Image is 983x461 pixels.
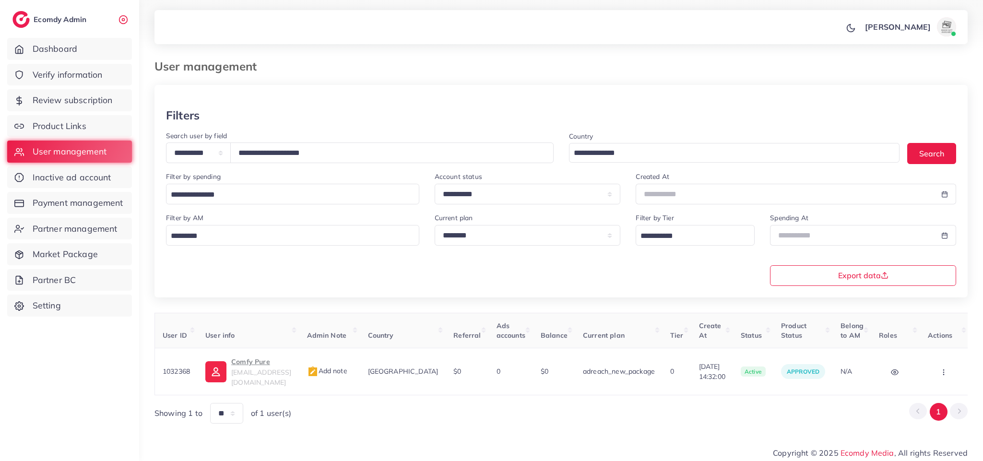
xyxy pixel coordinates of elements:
[166,108,200,122] h3: Filters
[670,367,674,376] span: 0
[569,143,900,163] div: Search for option
[570,146,888,161] input: Search for option
[33,274,76,286] span: Partner BC
[205,361,226,382] img: ic-user-info.36bf1079.svg
[7,115,132,137] a: Product Links
[453,367,461,376] span: $0
[453,331,481,340] span: Referral
[33,69,103,81] span: Verify information
[541,367,548,376] span: $0
[497,367,500,376] span: 0
[841,321,864,340] span: Belong to AM
[773,447,968,459] span: Copyright © 2025
[205,331,235,340] span: User info
[368,367,438,376] span: [GEOGRAPHIC_DATA]
[636,213,674,223] label: Filter by Tier
[7,166,132,189] a: Inactive ad account
[7,64,132,86] a: Verify information
[166,184,419,204] div: Search for option
[7,243,132,265] a: Market Package
[787,368,819,375] span: approved
[435,172,482,181] label: Account status
[205,356,291,387] a: Comfy Pure[EMAIL_ADDRESS][DOMAIN_NAME]
[33,171,111,184] span: Inactive ad account
[154,408,202,419] span: Showing 1 to
[163,331,187,340] span: User ID
[741,366,766,377] span: active
[33,299,61,312] span: Setting
[636,172,669,181] label: Created At
[879,331,897,340] span: Roles
[435,213,473,223] label: Current plan
[166,213,203,223] label: Filter by AM
[699,362,725,381] span: [DATE] 14:32:00
[33,197,123,209] span: Payment management
[7,269,132,291] a: Partner BC
[154,59,264,73] h3: User management
[12,11,89,28] a: logoEcomdy Admin
[33,248,98,260] span: Market Package
[7,295,132,317] a: Setting
[166,131,227,141] label: Search user by field
[231,356,291,367] p: Comfy Pure
[636,225,755,246] div: Search for option
[569,131,593,141] label: Country
[770,213,808,223] label: Spending At
[7,141,132,163] a: User management
[670,331,684,340] span: Tier
[637,229,742,244] input: Search for option
[928,331,952,340] span: Actions
[166,225,419,246] div: Search for option
[33,120,86,132] span: Product Links
[741,331,762,340] span: Status
[907,143,956,164] button: Search
[12,11,30,28] img: logo
[163,367,190,376] span: 1032368
[841,448,894,458] a: Ecomdy Media
[497,321,525,340] span: Ads accounts
[307,331,347,340] span: Admin Note
[770,265,956,286] button: Export data
[7,218,132,240] a: Partner management
[841,367,852,376] span: N/A
[937,17,956,36] img: avatar
[7,89,132,111] a: Review subscription
[838,272,888,279] span: Export data
[307,366,347,375] span: Add note
[894,447,968,459] span: , All rights Reserved
[166,172,221,181] label: Filter by spending
[7,38,132,60] a: Dashboard
[541,331,568,340] span: Balance
[860,17,960,36] a: [PERSON_NAME]avatar
[781,321,806,340] span: Product Status
[33,223,118,235] span: Partner management
[307,366,319,378] img: admin_note.cdd0b510.svg
[699,321,722,340] span: Create At
[34,15,89,24] h2: Ecomdy Admin
[33,94,113,106] span: Review subscription
[167,229,407,244] input: Search for option
[909,403,968,421] ul: Pagination
[865,21,931,33] p: [PERSON_NAME]
[167,188,407,202] input: Search for option
[930,403,947,421] button: Go to page 1
[231,368,291,386] span: [EMAIL_ADDRESS][DOMAIN_NAME]
[7,192,132,214] a: Payment management
[583,331,625,340] span: Current plan
[33,43,77,55] span: Dashboard
[368,331,394,340] span: Country
[583,367,655,376] span: adreach_new_package
[251,408,291,419] span: of 1 user(s)
[33,145,107,158] span: User management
